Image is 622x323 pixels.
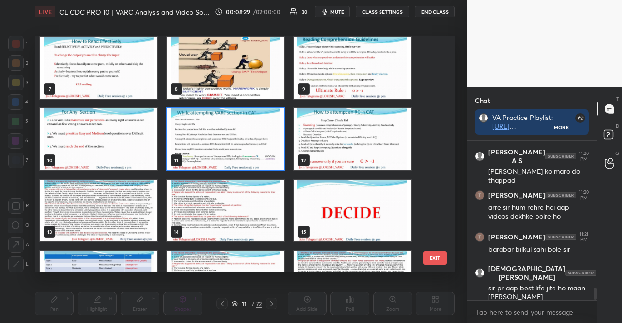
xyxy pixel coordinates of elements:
[8,237,29,253] div: A
[8,133,28,149] div: 6
[240,301,249,306] div: 11
[616,95,619,102] p: T
[423,251,447,265] button: EXIT
[492,113,554,131] div: VA Practice Playlist: All CAT VA PYQs: Toughest CAT RCs: [DEMOGRAPHIC_DATA] Editorials Playlist: ...
[615,150,619,157] p: G
[578,189,589,201] div: 11:20 PM
[40,251,157,313] img: 1759772898KCTD37.pdf
[475,191,484,200] img: thumbnail.jpg
[467,87,498,113] p: Chat
[40,37,157,99] img: 1759772898KCTD37.pdf
[356,6,409,17] button: CLASS SETTINGS
[8,218,29,233] div: O
[8,256,29,272] div: L
[545,192,576,198] img: 4P8fHbbgJtejmAAAAAElFTkSuQmCC
[35,36,438,272] div: grid
[8,198,29,214] div: R
[488,284,589,311] div: sir pr aap best life jite ho maan [PERSON_NAME] [PERSON_NAME]
[475,269,484,277] img: default.png
[294,180,411,241] img: 1759772898KCTD37.pdf
[167,180,284,241] img: 1759772898KCTD37.pdf
[475,152,484,161] img: default.png
[488,203,589,221] div: arre sir hum rehre hai aap videos dekhke bolre ho
[488,148,545,165] h6: [PERSON_NAME] A S
[545,153,576,159] img: 4P8fHbbgJtejmAAAAAElFTkSuQmCC
[8,55,28,71] div: 2
[167,251,284,313] img: 1759772898KCTD37.pdf
[616,122,619,130] p: D
[578,151,589,162] div: 11:20 PM
[59,7,211,17] h4: CL CDC PRO 10 | VARC Analysis and Video Solutions
[488,264,565,282] h6: [DEMOGRAPHIC_DATA][PERSON_NAME]
[488,233,545,241] h6: [PERSON_NAME]
[479,114,488,122] img: default.png
[488,191,545,200] h6: [PERSON_NAME]
[256,299,262,308] div: 72
[492,121,547,139] a: [URL][DOMAIN_NAME]
[35,6,55,17] div: LIVE
[40,180,157,241] img: 1759772898KCTD37.pdf
[294,37,411,99] img: 1759772898KCTD37.pdf
[415,6,455,17] button: END CLASS
[8,114,28,129] div: 5
[8,75,28,90] div: 3
[315,6,350,17] button: mute
[475,233,484,241] img: thumbnail.jpg
[578,231,589,243] div: 11:21 PM
[467,141,597,300] div: grid
[167,108,284,170] img: 1759772898KCTD37.pdf
[330,8,344,15] span: mute
[167,37,284,99] img: 1759772898KCTD37.pdf
[8,94,28,110] div: 4
[302,9,307,14] div: 30
[545,234,576,240] img: 4P8fHbbgJtejmAAAAAElFTkSuQmCC
[488,167,589,186] div: [PERSON_NAME] ko maro do thappad
[294,108,411,170] img: 1759772898KCTD37.pdf
[40,108,157,170] img: 1759772898KCTD37.pdf
[294,251,411,313] img: 1759772898KCTD37.pdf
[488,245,589,255] div: barabar bilkul sahi bole sir
[8,153,28,168] div: 7
[8,36,28,51] div: 1
[251,301,254,306] div: /
[565,270,596,276] img: 4P8fHbbgJtejmAAAAAElFTkSuQmCC
[554,124,569,131] div: More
